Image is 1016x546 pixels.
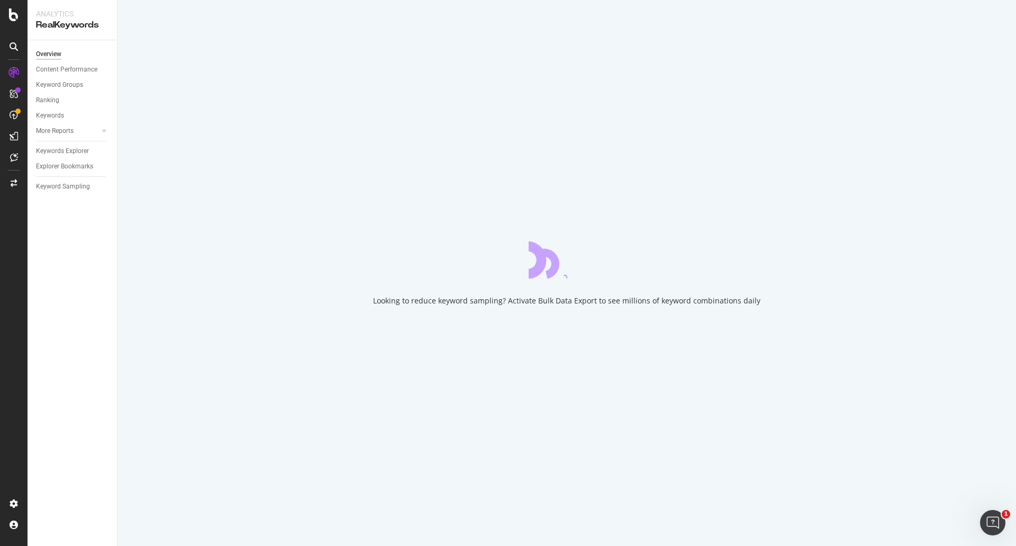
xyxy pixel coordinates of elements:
[373,296,760,306] div: Looking to reduce keyword sampling? Activate Bulk Data Export to see millions of keyword combinat...
[36,95,110,106] a: Ranking
[36,146,110,157] a: Keywords Explorer
[36,79,110,91] a: Keyword Groups
[1002,510,1010,518] span: 1
[36,181,110,192] a: Keyword Sampling
[529,240,605,279] div: animation
[36,64,110,75] a: Content Performance
[36,8,108,19] div: Analytics
[36,64,97,75] div: Content Performance
[36,126,74,137] div: More Reports
[36,110,110,121] a: Keywords
[36,146,89,157] div: Keywords Explorer
[980,510,1005,535] iframe: Intercom live chat
[36,126,99,137] a: More Reports
[36,49,110,60] a: Overview
[36,181,90,192] div: Keyword Sampling
[36,49,61,60] div: Overview
[36,161,93,172] div: Explorer Bookmarks
[36,110,64,121] div: Keywords
[36,19,108,31] div: RealKeywords
[36,79,83,91] div: Keyword Groups
[36,161,110,172] a: Explorer Bookmarks
[36,95,59,106] div: Ranking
